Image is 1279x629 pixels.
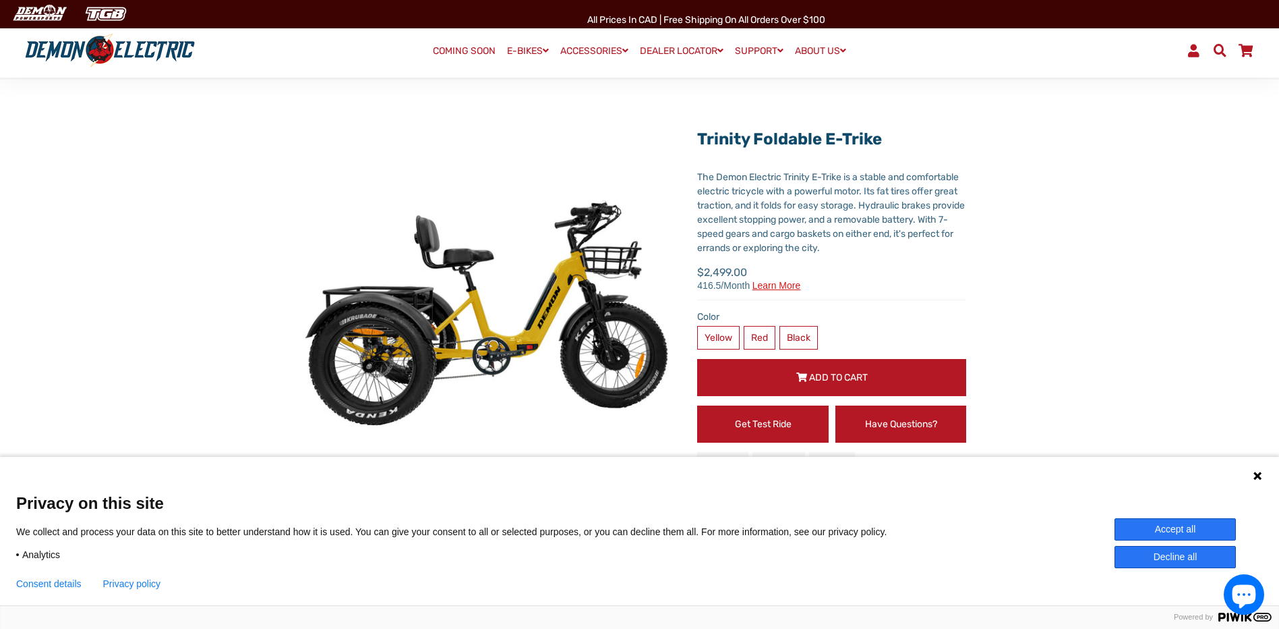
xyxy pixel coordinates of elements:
a: SUPPORT [730,41,788,61]
a: ACCESSORIES [556,41,633,61]
a: Trinity Foldable E-Trike [697,130,882,148]
a: Have Questions? [835,406,967,443]
button: Decline all [1114,546,1236,568]
div: The Demon Electric Trinity E-Trike is a stable and comfortable electric tricycle with a powerful ... [697,170,966,255]
label: Color [697,310,966,324]
img: Demon Electric [7,3,71,25]
button: Add to Cart [697,359,966,396]
a: Get Test Ride [697,406,829,443]
a: E-BIKES [502,41,554,61]
span: Analytics [22,549,60,561]
inbox-online-store-chat: Shopify online store chat [1220,574,1268,618]
span: $2,499.00 [697,265,800,290]
a: ABOUT US [790,41,851,61]
button: Consent details [16,578,82,589]
img: Demon Electric logo [20,33,200,68]
label: Yellow [697,326,740,350]
span: Privacy on this site [16,493,1263,513]
label: Black [779,326,818,350]
a: COMING SOON [428,42,500,61]
a: DEALER LOCATOR [635,41,728,61]
a: Privacy policy [103,578,161,589]
p: We collect and process your data on this site to better understand how it is used. You can give y... [16,526,907,538]
button: Accept all [1114,518,1236,541]
img: TGB Canada [78,3,133,25]
span: Powered by [1168,613,1218,622]
span: All Prices in CAD | Free shipping on all orders over $100 [587,14,825,26]
label: Red [744,326,775,350]
span: Add to Cart [809,372,868,383]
